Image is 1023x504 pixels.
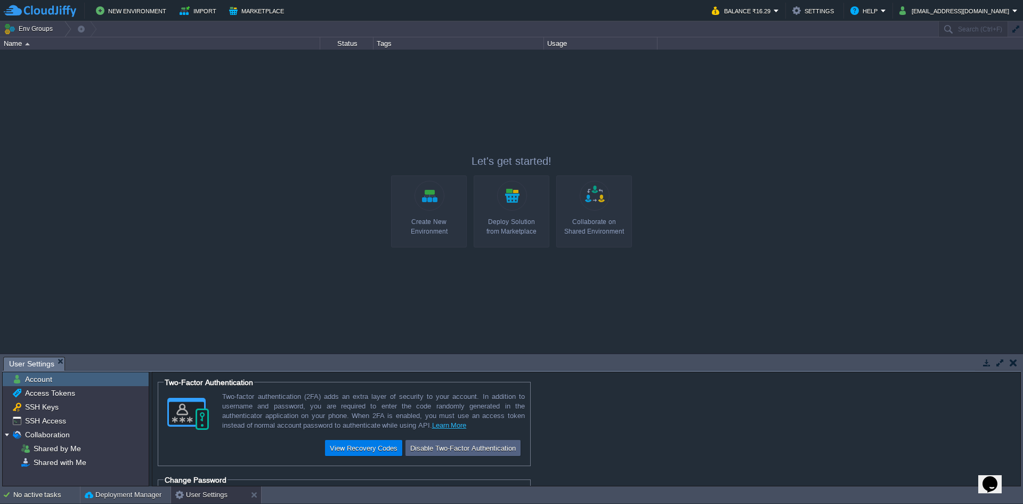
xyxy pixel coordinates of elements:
[545,37,657,50] div: Usage
[9,357,54,371] span: User Settings
[175,490,228,500] button: User Settings
[222,392,525,430] div: Two-factor authentication (2FA) adds an extra layer of security to your account. In addition to u...
[407,442,519,454] button: Disable Two-Factor Authentication
[229,4,287,17] button: Marketplace
[374,37,543,50] div: Tags
[474,175,549,247] a: Deploy Solutionfrom Marketplace
[391,154,632,169] p: Let's get started!
[559,217,629,236] div: Collaborate on Shared Environment
[23,416,68,426] a: SSH Access
[850,4,881,17] button: Help
[4,4,76,18] img: CloudJiffy
[1,37,320,50] div: Name
[327,442,401,454] button: View Recovery Codes
[978,461,1012,493] iframe: chat widget
[394,217,464,236] div: Create New Environment
[391,175,467,247] a: Create New Environment
[23,430,71,439] a: Collaboration
[23,402,60,412] a: SSH Keys
[13,486,80,503] div: No active tasks
[712,4,774,17] button: Balance ₹16.29
[180,4,220,17] button: Import
[23,388,77,398] a: Access Tokens
[23,374,54,384] a: Account
[556,175,632,247] a: Collaborate onShared Environment
[31,444,83,453] a: Shared by Me
[899,4,1012,17] button: [EMAIL_ADDRESS][DOMAIN_NAME]
[477,217,546,236] div: Deploy Solution from Marketplace
[4,21,56,36] button: Env Groups
[25,43,30,45] img: AMDAwAAAACH5BAEAAAAALAAAAAABAAEAAAICRAEAOw==
[31,458,88,467] a: Shared with Me
[792,4,837,17] button: Settings
[321,37,373,50] div: Status
[165,378,253,387] span: Two-Factor Authentication
[85,490,161,500] button: Deployment Manager
[96,4,169,17] button: New Environment
[165,476,226,484] span: Change Password
[432,421,467,429] a: Learn More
